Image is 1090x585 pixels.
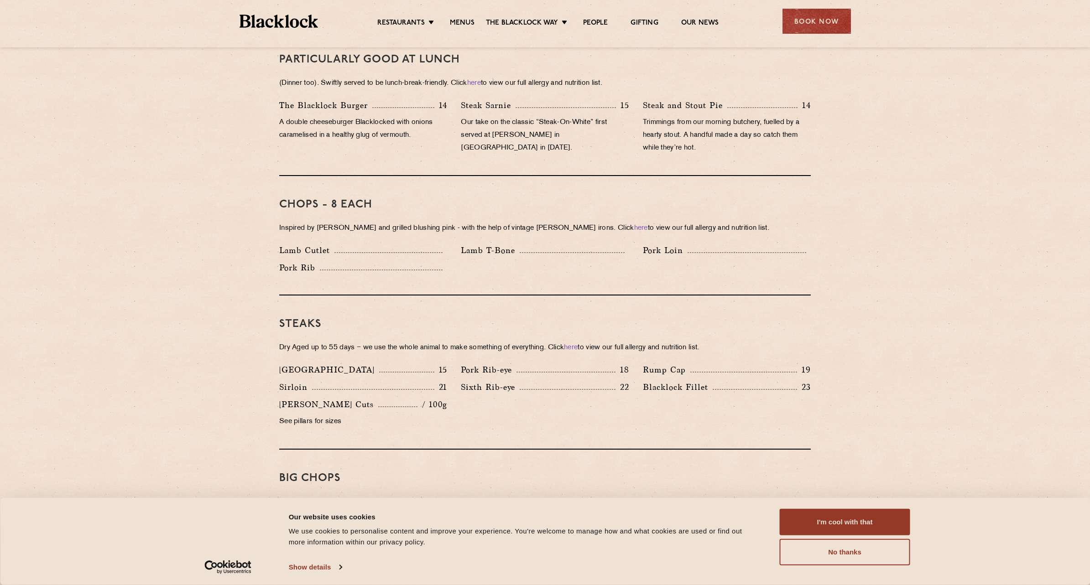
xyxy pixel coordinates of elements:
h3: PARTICULARLY GOOD AT LUNCH [279,54,811,66]
p: [PERSON_NAME] Cuts [279,398,378,411]
a: Menus [450,19,475,29]
p: 23 [797,381,811,393]
p: Rump Cap [643,363,690,376]
h3: Chops - 8 each [279,199,811,211]
p: 15 [434,364,448,376]
h3: Big Chops [279,472,811,484]
p: Lamb Cutlet [279,244,334,257]
button: I'm cool with that [780,509,910,535]
p: Sixth Rib-eye [461,381,520,393]
a: The Blacklock Way [486,19,558,29]
p: 22 [615,381,629,393]
p: 19 [797,364,811,376]
div: We use cookies to personalise content and improve your experience. You're welcome to manage how a... [289,526,759,548]
p: 18 [615,364,629,376]
div: Our website uses cookies [289,511,759,522]
p: (Dinner too). Swiftly served to be lunch-break-friendly. Click to view our full allergy and nutri... [279,77,811,90]
p: Pork Rib [279,261,320,274]
a: here [467,80,481,87]
p: Door-stop-thick and fit for two-to-share. Click to view our full allergy and nutrition list. [279,496,811,508]
a: Show details [289,560,342,574]
p: The Blacklock Burger [279,99,372,112]
p: Trimmings from our morning butchery, fuelled by a hearty stout. A handful made a day so catch the... [643,116,811,155]
p: Steak Sarnie [461,99,516,112]
button: No thanks [780,539,910,565]
p: / 100g [417,399,447,410]
a: here [634,225,648,232]
p: Sirloin [279,381,312,393]
p: Dry Aged up to 55 days − we use the whole animal to make something of everything. Click to view o... [279,342,811,354]
p: [GEOGRAPHIC_DATA] [279,363,379,376]
p: Our take on the classic “Steak-On-White” first served at [PERSON_NAME] in [GEOGRAPHIC_DATA] in [D... [461,116,629,155]
p: 14 [798,99,811,111]
h3: Steaks [279,318,811,330]
a: Restaurants [377,19,425,29]
p: Lamb T-Bone [461,244,520,257]
a: People [583,19,608,29]
p: Blacklock Fillet [643,381,713,393]
p: Steak and Stout Pie [643,99,727,112]
p: Pork Loin [643,244,688,257]
p: Inspired by [PERSON_NAME] and grilled blushing pink - with the help of vintage [PERSON_NAME] iron... [279,222,811,235]
p: A double cheeseburger Blacklocked with onions caramelised in a healthy glug of vermouth. [279,116,447,142]
a: here [564,344,578,351]
a: Our News [681,19,719,29]
p: 21 [434,381,448,393]
img: BL_Textured_Logo-footer-cropped.svg [240,15,318,28]
a: Gifting [631,19,658,29]
p: 15 [616,99,629,111]
p: 14 [434,99,448,111]
p: Pork Rib-eye [461,363,516,376]
p: See pillars for sizes [279,415,447,428]
a: Usercentrics Cookiebot - opens in a new window [188,560,268,574]
div: Book Now [782,9,851,34]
